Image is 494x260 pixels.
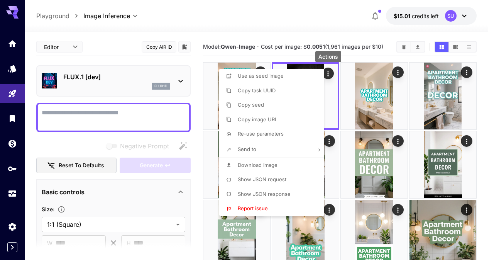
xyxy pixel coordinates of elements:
[238,87,276,93] span: Copy task UUID
[315,51,341,62] div: Actions
[238,146,256,152] span: Send to
[238,131,284,137] span: Re-use parameters
[238,176,286,182] span: Show JSON request
[238,162,277,168] span: Download Image
[238,116,277,122] span: Copy image URL
[238,205,268,211] span: Report issue
[238,191,291,197] span: Show JSON response
[238,73,284,79] span: Use as seed image
[238,102,264,108] span: Copy seed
